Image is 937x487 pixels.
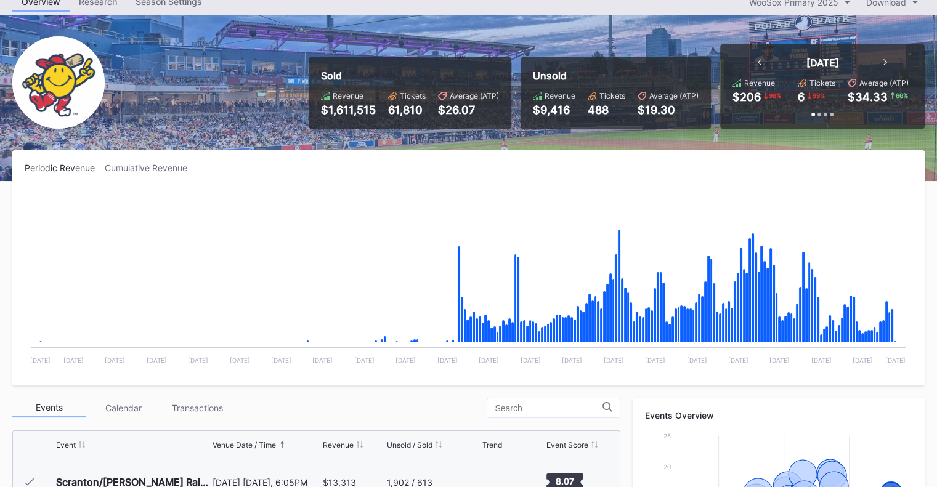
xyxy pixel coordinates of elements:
[732,91,761,103] div: $206
[86,398,160,417] div: Calendar
[663,432,671,440] text: 25
[769,356,790,364] text: [DATE]
[885,356,906,364] text: [DATE]
[663,463,671,470] text: 20
[645,410,912,421] div: Events Overview
[894,91,909,100] div: 66 %
[188,356,208,364] text: [DATE]
[321,70,499,82] div: Sold
[533,70,699,82] div: Unsold
[728,356,748,364] text: [DATE]
[562,356,582,364] text: [DATE]
[25,163,105,173] div: Periodic Revenue
[556,476,574,486] text: 8.07
[533,103,575,116] div: $9,416
[400,91,426,100] div: Tickets
[160,398,234,417] div: Transactions
[482,440,501,449] div: Trend
[450,91,499,100] div: Average (ATP)
[312,356,333,364] text: [DATE]
[768,91,782,100] div: 98 %
[395,356,416,364] text: [DATE]
[645,356,665,364] text: [DATE]
[354,356,375,364] text: [DATE]
[12,398,86,417] div: Events
[545,91,575,100] div: Revenue
[588,103,625,116] div: 488
[271,356,291,364] text: [DATE]
[806,57,839,69] div: [DATE]
[321,103,376,116] div: $1,611,515
[333,91,363,100] div: Revenue
[105,356,125,364] text: [DATE]
[599,91,625,100] div: Tickets
[387,440,432,449] div: Unsold / Sold
[479,356,499,364] text: [DATE]
[12,36,105,129] img: WooSox_Primary.png
[603,356,623,364] text: [DATE]
[30,356,51,364] text: [DATE]
[649,91,699,100] div: Average (ATP)
[438,103,499,116] div: $26.07
[63,356,84,364] text: [DATE]
[56,440,76,449] div: Event
[521,356,541,364] text: [DATE]
[811,91,826,100] div: 99 %
[213,440,276,449] div: Venue Date / Time
[744,78,775,87] div: Revenue
[495,403,602,413] input: Search
[147,356,167,364] text: [DATE]
[798,91,805,103] div: 6
[323,440,354,449] div: Revenue
[811,356,832,364] text: [DATE]
[25,188,912,373] svg: Chart title
[686,356,707,364] text: [DATE]
[848,91,888,103] div: $34.33
[853,356,873,364] text: [DATE]
[809,78,835,87] div: Tickets
[437,356,458,364] text: [DATE]
[546,440,588,449] div: Event Score
[638,103,699,116] div: $19.30
[230,356,250,364] text: [DATE]
[105,163,197,173] div: Cumulative Revenue
[388,103,426,116] div: 61,810
[859,78,909,87] div: Average (ATP)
